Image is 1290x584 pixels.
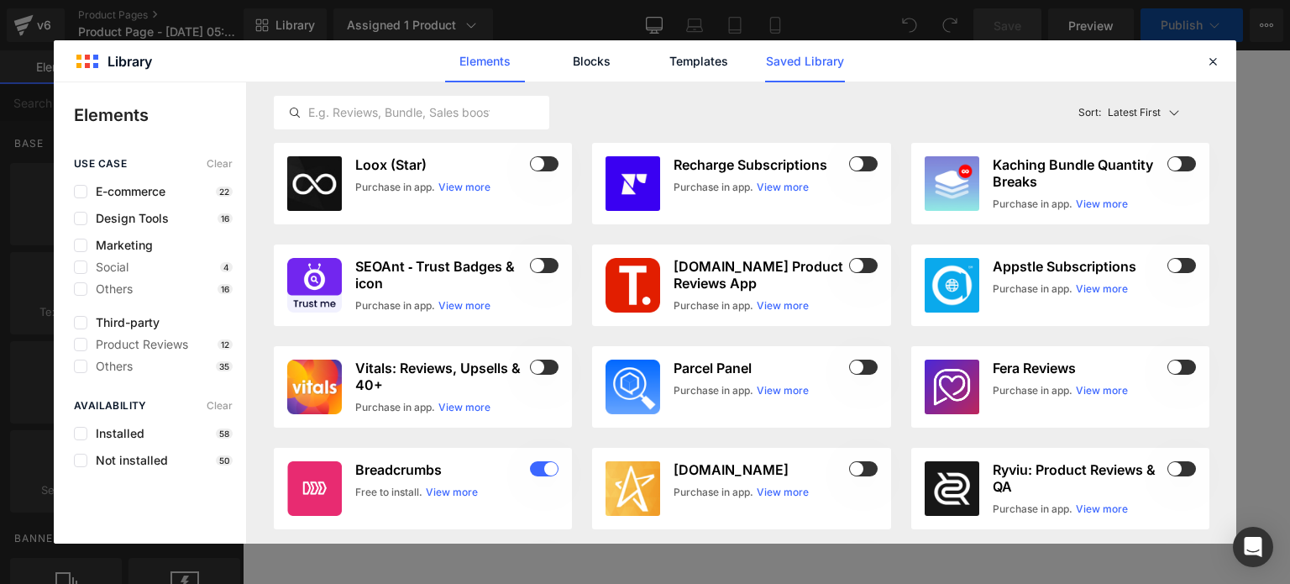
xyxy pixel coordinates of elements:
[87,282,133,296] span: Others
[993,281,1072,297] div: Purchase in app.
[552,40,632,82] a: Blocks
[674,298,753,313] div: Purchase in app.
[355,400,435,415] div: Purchase in app.
[218,339,233,350] p: 12
[216,455,233,466] p: 50
[87,239,153,252] span: Marketing
[765,40,845,82] a: Saved Library
[218,213,233,224] p: 16
[674,485,753,500] div: Purchase in app.
[757,298,809,313] a: View more
[1076,281,1128,297] a: View more
[74,400,147,412] span: Availability
[1233,527,1273,567] div: Open Intercom Messenger
[275,103,548,123] input: E.g. Reviews, Bundle, Sales boost...
[87,454,168,467] span: Not installed
[355,298,435,313] div: Purchase in app.
[1078,107,1101,118] span: Sort:
[216,187,233,197] p: 22
[287,461,342,516] img: ea3afb01-6354-4d19-82d2-7eef5307fd4e.png
[606,156,660,211] img: CK6otpbp4PwCEAE=.jpeg
[87,316,160,329] span: Third-party
[674,156,845,173] h3: Recharge Subscriptions
[426,485,478,500] a: View more
[1108,105,1161,120] p: Latest First
[216,361,233,371] p: 35
[993,383,1072,398] div: Purchase in app.
[674,461,845,478] h3: [DOMAIN_NAME]
[87,212,169,225] span: Design Tools
[1072,96,1210,129] button: Latest FirstSort:Latest First
[757,383,809,398] a: View more
[674,383,753,398] div: Purchase in app.
[438,180,490,195] a: View more
[993,156,1164,190] h3: Kaching Bundle Quantity Breaks
[74,103,246,128] p: Elements
[87,338,188,351] span: Product Reviews
[355,360,527,393] h3: Vitals: Reviews, Upsells & 40+
[925,258,979,313] img: 6187dec1-c00a-4777-90eb-316382325808.webp
[87,185,165,198] span: E-commerce
[287,360,342,414] img: 26b75d61-258b-461b-8cc3-4bcb67141ce0.png
[355,156,527,173] h3: Loox (Star)
[220,262,233,272] p: 4
[606,360,660,414] img: d4928b3c-658b-4ab3-9432-068658c631f3.png
[287,156,342,211] img: loox.jpg
[993,461,1164,495] h3: Ryviu: Product Reviews & QA
[1076,383,1128,398] a: View more
[355,485,422,500] div: Free to install.
[445,40,525,82] a: Elements
[87,360,133,373] span: Others
[74,158,127,170] span: use case
[757,180,809,195] a: View more
[438,400,490,415] a: View more
[757,485,809,500] a: View more
[674,258,845,292] h3: [DOMAIN_NAME] Product Reviews App
[355,461,527,478] h3: Breadcrumbs
[218,284,233,294] p: 16
[993,258,1164,275] h3: Appstle Subscriptions
[216,429,233,439] p: 58
[1076,197,1128,212] a: View more
[674,360,845,376] h3: Parcel Panel
[87,427,144,440] span: Installed
[207,158,233,170] span: Clear
[355,180,435,195] div: Purchase in app.
[606,461,660,516] img: stamped.jpg
[438,298,490,313] a: View more
[925,156,979,211] img: 1fd9b51b-6ce7-437c-9b89-91bf9a4813c7.webp
[993,197,1072,212] div: Purchase in app.
[993,360,1164,376] h3: Fera Reviews
[355,258,527,292] h3: SEOAnt ‑ Trust Badges & icon
[207,400,233,412] span: Clear
[606,258,660,313] img: 1eba8361-494e-4e64-aaaa-f99efda0f44d.png
[87,260,128,274] span: Social
[1076,502,1128,517] a: View more
[993,502,1072,517] div: Purchase in app.
[925,360,979,414] img: 4b6b591765c9b36332c4e599aea727c6_512x512.png
[674,180,753,195] div: Purchase in app.
[658,40,738,82] a: Templates
[925,461,979,516] img: CJed0K2x44sDEAE=.png
[287,258,342,313] img: 9f98ff4f-a019-4e81-84a1-123c6986fecc.png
